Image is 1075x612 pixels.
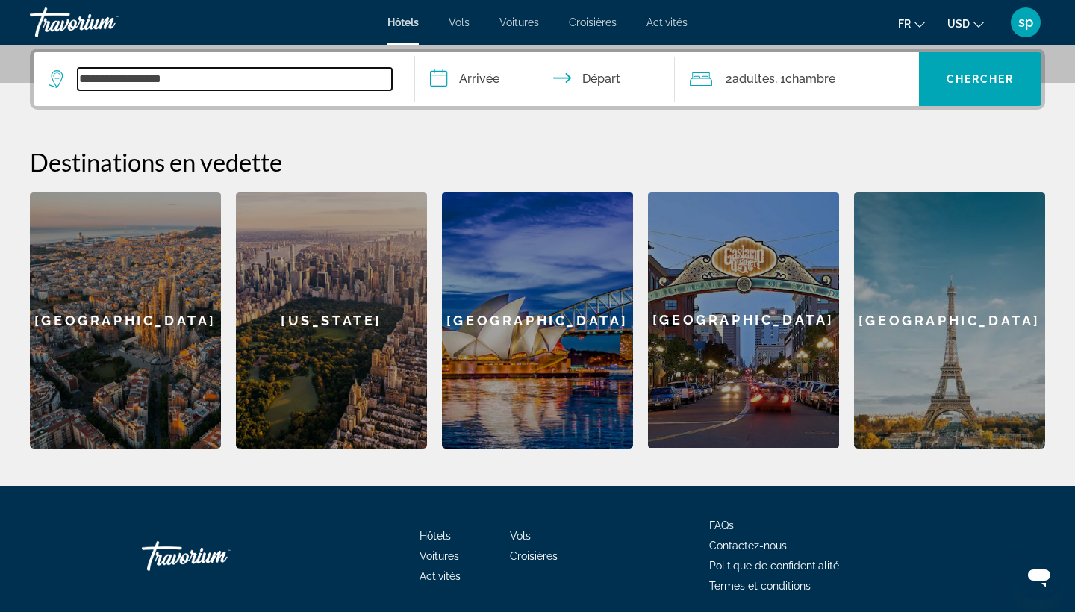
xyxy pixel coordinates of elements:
[449,16,470,28] a: Vols
[785,72,835,86] span: Chambre
[387,16,419,28] a: Hôtels
[142,534,291,578] a: Travorium
[947,73,1015,85] span: Chercher
[34,52,1041,106] div: Search widget
[1018,15,1033,30] span: sp
[726,69,775,90] span: 2
[30,192,221,449] a: [GEOGRAPHIC_DATA]
[947,13,984,34] button: Change currency
[709,519,734,531] a: FAQs
[898,18,911,30] span: fr
[1015,552,1063,600] iframe: Bouton de lancement de la fenêtre de messagerie
[420,550,459,562] a: Voitures
[648,192,839,448] div: [GEOGRAPHIC_DATA]
[420,570,461,582] a: Activités
[499,16,539,28] a: Voitures
[709,540,787,552] a: Contactez-nous
[919,52,1041,106] button: Chercher
[569,16,617,28] a: Croisières
[854,192,1045,449] a: [GEOGRAPHIC_DATA]
[709,580,811,592] a: Termes et conditions
[648,192,839,449] a: [GEOGRAPHIC_DATA]
[442,192,633,449] a: [GEOGRAPHIC_DATA]
[30,147,1045,177] h2: Destinations en vedette
[510,530,531,542] a: Vols
[420,530,451,542] a: Hôtels
[510,550,558,562] a: Croisières
[675,52,920,106] button: Travelers: 2 adults, 0 children
[775,69,835,90] span: , 1
[947,18,970,30] span: USD
[236,192,427,449] a: [US_STATE]
[732,72,775,86] span: Adultes
[646,16,688,28] a: Activités
[415,52,675,106] button: Check in and out dates
[1006,7,1045,38] button: User Menu
[30,3,179,42] a: Travorium
[898,13,925,34] button: Change language
[709,560,839,572] a: Politique de confidentialité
